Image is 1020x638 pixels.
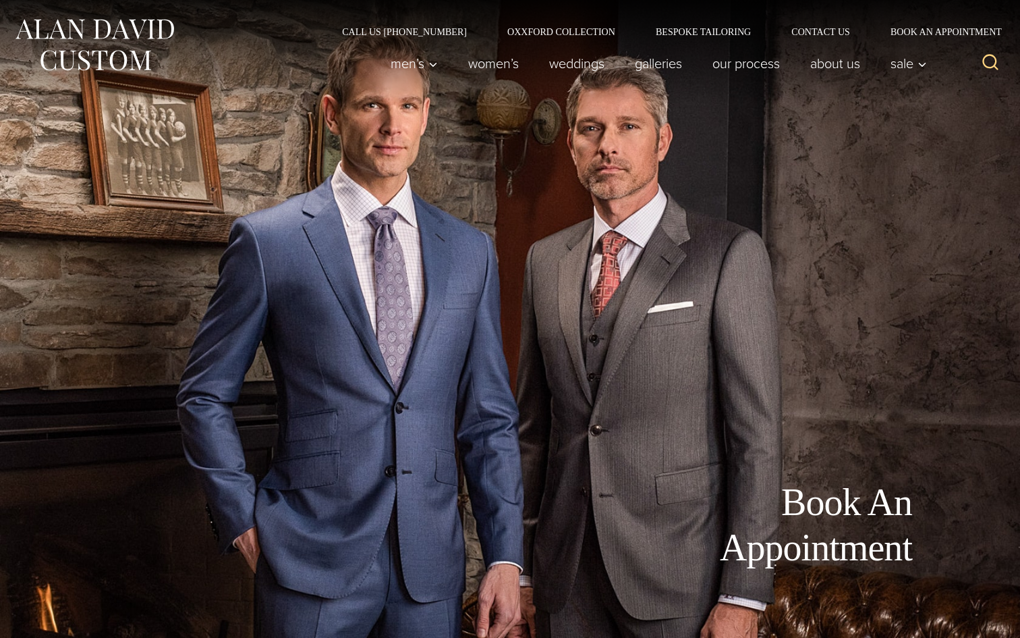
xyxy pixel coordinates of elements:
[376,50,934,77] nav: Primary Navigation
[698,50,795,77] a: Our Process
[13,15,175,75] img: Alan David Custom
[620,50,698,77] a: Galleries
[635,27,771,36] a: Bespoke Tailoring
[608,480,912,570] h1: Book An Appointment
[322,27,487,36] a: Call Us [PHONE_NUMBER]
[391,57,438,70] span: Men’s
[534,50,620,77] a: weddings
[890,57,927,70] span: Sale
[487,27,635,36] a: Oxxford Collection
[974,47,1007,80] button: View Search Form
[453,50,534,77] a: Women’s
[771,27,870,36] a: Contact Us
[870,27,1007,36] a: Book an Appointment
[795,50,876,77] a: About Us
[322,27,1007,36] nav: Secondary Navigation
